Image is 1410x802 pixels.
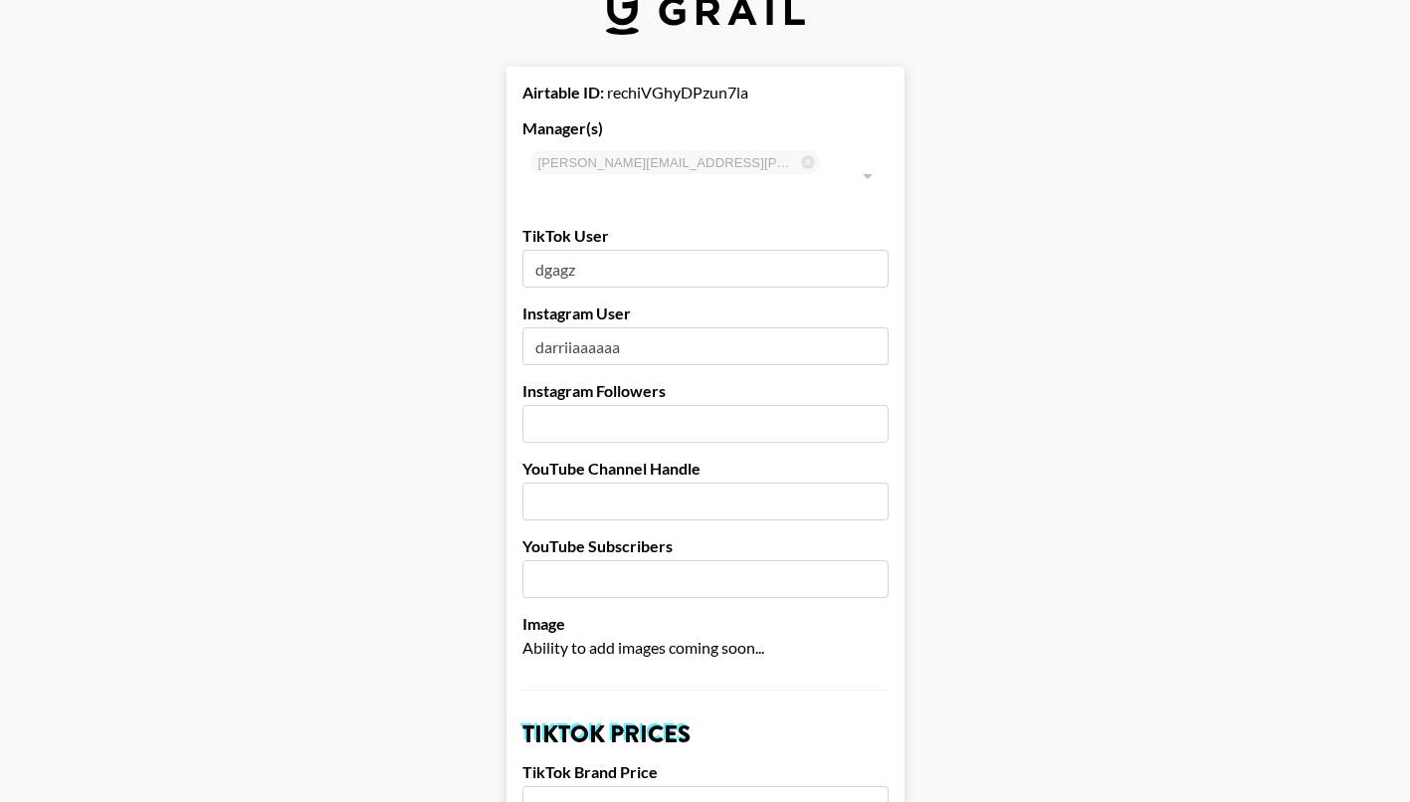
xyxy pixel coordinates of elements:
[522,381,889,401] label: Instagram Followers
[522,536,889,556] label: YouTube Subscribers
[522,118,889,138] label: Manager(s)
[522,226,889,246] label: TikTok User
[522,762,889,782] label: TikTok Brand Price
[522,83,604,101] strong: Airtable ID:
[522,614,889,634] label: Image
[522,722,889,746] h2: TikTok Prices
[522,638,764,657] span: Ability to add images coming soon...
[522,303,889,323] label: Instagram User
[522,459,889,479] label: YouTube Channel Handle
[522,83,889,102] div: rechiVGhyDPzun7la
